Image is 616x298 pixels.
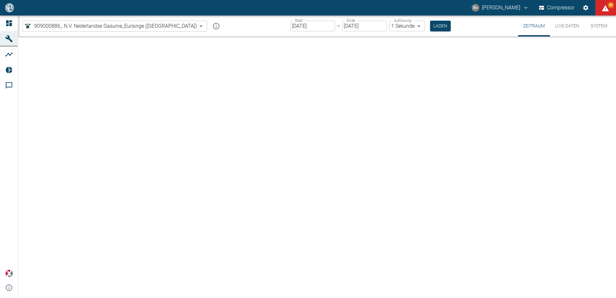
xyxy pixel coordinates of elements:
button: mission info [210,20,223,33]
input: DD.MM.YYYY [342,21,387,31]
button: Zeitraum [518,15,550,36]
input: DD.MM.YYYY [290,21,335,31]
button: Live-Daten [550,15,584,36]
img: logo [5,3,14,12]
p: – [337,22,340,30]
span: 80 [608,2,614,8]
label: Ende [347,18,355,23]
a: 909000886_ N.V. Nederlandse Gasunie_Eursinge ([GEOGRAPHIC_DATA]) [24,22,197,30]
div: Rv [472,4,479,12]
label: Auflösung [394,18,411,23]
button: System [584,15,613,36]
button: Compressor [538,2,576,14]
button: Einstellungen [580,2,592,14]
button: Laden [430,21,451,31]
button: robert.vanlienen@neuman-esser.com [471,2,530,14]
label: Start [295,18,303,23]
img: Xplore Logo [5,270,13,277]
span: 909000886_ N.V. Nederlandse Gasunie_Eursinge ([GEOGRAPHIC_DATA]) [34,22,197,30]
div: 1 Sekunde [390,21,425,31]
